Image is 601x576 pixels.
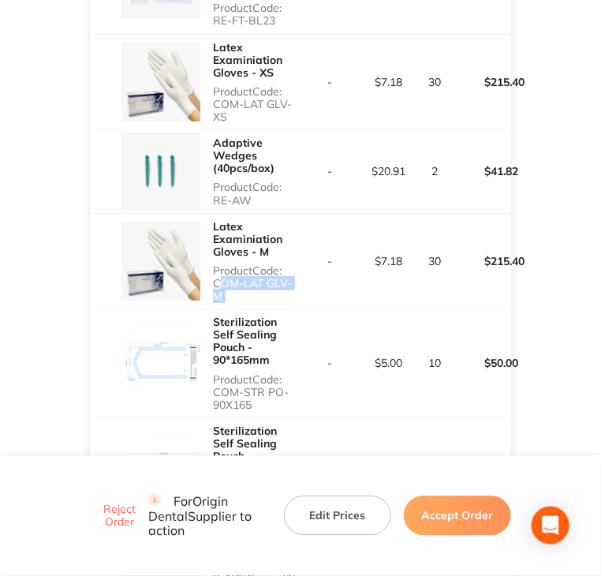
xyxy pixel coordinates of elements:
[213,136,274,175] a: Adaptive Wedges (40pcs/box)
[213,181,300,206] p: Product Code: RE-AW
[213,264,300,302] p: Product Code: COM-LAT GLV-M
[301,165,359,178] p: -
[121,43,200,122] img: bnJ4eTl1cw
[213,2,300,27] p: Product Code: RE-FT-BL23
[453,344,516,382] p: $50.00
[148,494,265,538] p: For Origin Dental Supplier to action
[360,165,418,178] p: $20.91
[419,255,451,267] p: 30
[213,219,282,259] a: Latex Examiniation Gloves - M
[419,165,451,178] p: 2
[453,453,516,491] p: $43.60
[419,76,451,88] p: 30
[453,242,516,280] p: $215.40
[121,222,200,301] img: aGFydXg0Mw
[213,85,300,123] p: Product Code: COM-LAT GLV- XS
[213,424,277,476] a: Sterilization Self Sealing Pouch - 70*230mm
[301,76,359,88] p: -
[360,255,418,267] p: $7.18
[213,373,300,411] p: Product Code: COM-STR PO-90X165
[301,255,359,267] p: -
[360,76,418,88] p: $7.18
[301,357,359,369] p: -
[90,503,148,529] button: Reject Order
[360,357,418,369] p: $5.00
[121,432,200,511] img: YzBlNzY2OQ
[419,357,451,369] p: 10
[532,507,569,544] div: Open Intercom Messenger
[121,324,200,403] img: emhsbjg4eQ
[404,496,511,536] button: Accept Order
[213,315,277,367] a: Sterilization Self Sealing Pouch - 90*165mm
[453,63,516,101] p: $215.40
[284,496,391,536] button: Edit Prices
[453,152,516,190] p: $41.82
[213,40,282,80] a: Latex Examiniation Gloves - XS
[121,132,200,211] img: MGcxcTduYg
